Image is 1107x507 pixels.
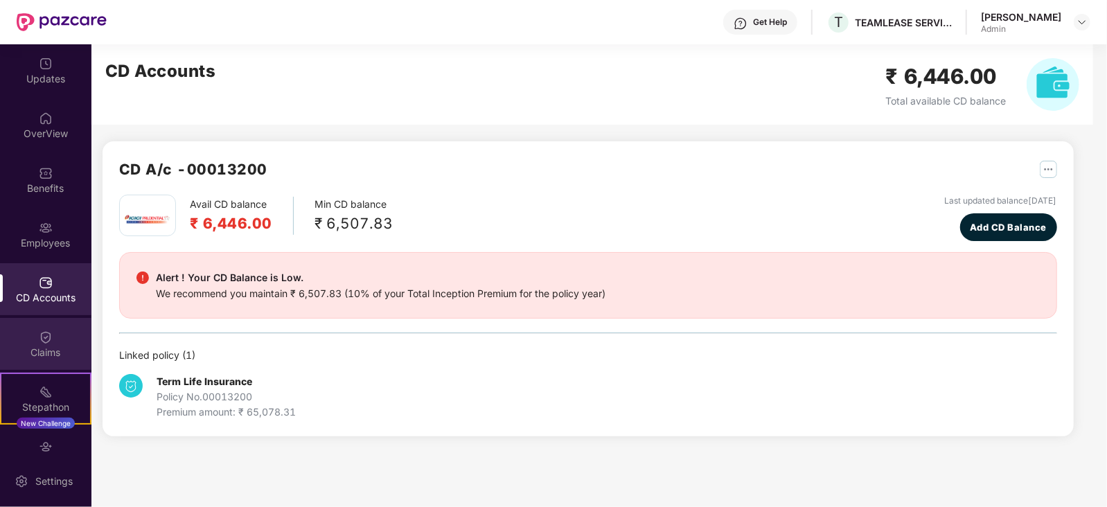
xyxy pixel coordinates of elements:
span: T [834,14,843,30]
img: svg+xml;base64,PHN2ZyB4bWxucz0iaHR0cDovL3d3dy53My5vcmcvMjAwMC9zdmciIHdpZHRoPSIzNCIgaGVpZ2h0PSIzNC... [119,374,143,398]
div: Settings [31,474,77,488]
img: svg+xml;base64,PHN2ZyBpZD0iRW5kb3JzZW1lbnRzIiB4bWxucz0iaHR0cDovL3d3dy53My5vcmcvMjAwMC9zdmciIHdpZH... [39,440,53,454]
div: Premium amount: ₹ 65,078.31 [157,404,296,420]
img: svg+xml;base64,PHN2ZyBpZD0iQ2xhaW0iIHhtbG5zPSJodHRwOi8vd3d3LnczLm9yZy8yMDAwL3N2ZyIgd2lkdGg9IjIwIi... [39,330,53,344]
button: Add CD Balance [960,213,1057,241]
div: Admin [981,24,1061,35]
img: svg+xml;base64,PHN2ZyBpZD0iVXBkYXRlZCIgeG1sbnM9Imh0dHA6Ly93d3cudzMub3JnLzIwMDAvc3ZnIiB3aWR0aD0iMj... [39,57,53,71]
img: svg+xml;base64,PHN2ZyBpZD0iRHJvcGRvd24tMzJ4MzIiIHhtbG5zPSJodHRwOi8vd3d3LnczLm9yZy8yMDAwL3N2ZyIgd2... [1077,17,1088,28]
div: ₹ 6,507.83 [315,212,393,235]
img: svg+xml;base64,PHN2ZyB4bWxucz0iaHR0cDovL3d3dy53My5vcmcvMjAwMC9zdmciIHdpZHRoPSIyMSIgaGVpZ2h0PSIyMC... [39,385,53,399]
div: Stepathon [1,400,90,414]
img: svg+xml;base64,PHN2ZyBpZD0iSG9tZSIgeG1sbnM9Imh0dHA6Ly93d3cudzMub3JnLzIwMDAvc3ZnIiB3aWR0aD0iMjAiIG... [39,112,53,125]
span: Total available CD balance [885,95,1006,107]
div: Policy No. 00013200 [157,389,296,404]
h2: ₹ 6,446.00 [190,212,272,235]
h2: CD Accounts [105,58,216,84]
div: Get Help [753,17,787,28]
div: Min CD balance [315,197,393,235]
div: [PERSON_NAME] [981,10,1061,24]
img: svg+xml;base64,PHN2ZyBpZD0iQ0RfQWNjb3VudHMiIGRhdGEtbmFtZT0iQ0QgQWNjb3VudHMiIHhtbG5zPSJodHRwOi8vd3... [39,276,53,290]
img: svg+xml;base64,PHN2ZyBpZD0iRGFuZ2VyX2FsZXJ0IiBkYXRhLW5hbWU9IkRhbmdlciBhbGVydCIgeG1sbnM9Imh0dHA6Ly... [136,272,149,284]
img: svg+xml;base64,PHN2ZyB4bWxucz0iaHR0cDovL3d3dy53My5vcmcvMjAwMC9zdmciIHdpZHRoPSIyNSIgaGVpZ2h0PSIyNS... [1040,161,1057,178]
img: svg+xml;base64,PHN2ZyBpZD0iSGVscC0zMngzMiIgeG1sbnM9Imh0dHA6Ly93d3cudzMub3JnLzIwMDAvc3ZnIiB3aWR0aD... [734,17,747,30]
div: Alert ! Your CD Balance is Low. [156,269,605,286]
img: svg+xml;base64,PHN2ZyB4bWxucz0iaHR0cDovL3d3dy53My5vcmcvMjAwMC9zdmciIHhtbG5zOnhsaW5rPSJodHRwOi8vd3... [1027,58,1079,111]
img: svg+xml;base64,PHN2ZyBpZD0iQmVuZWZpdHMiIHhtbG5zPSJodHRwOi8vd3d3LnczLm9yZy8yMDAwL3N2ZyIgd2lkdGg9Ij... [39,166,53,180]
b: Term Life Insurance [157,375,252,387]
h2: CD A/c - 00013200 [119,158,267,181]
span: Add CD Balance [970,220,1047,234]
div: Linked policy ( 1 ) [119,348,1057,363]
h2: ₹ 6,446.00 [885,60,1006,93]
div: Avail CD balance [190,197,294,235]
img: iciciprud.png [123,195,172,244]
div: Last updated balance [DATE] [945,195,1057,208]
div: We recommend you maintain ₹ 6,507.83 (10% of your Total Inception Premium for the policy year) [156,286,605,301]
img: New Pazcare Logo [17,13,107,31]
div: TEAMLEASE SERVICES LIMITED [855,16,952,29]
img: svg+xml;base64,PHN2ZyBpZD0iU2V0dGluZy0yMHgyMCIgeG1sbnM9Imh0dHA6Ly93d3cudzMub3JnLzIwMDAvc3ZnIiB3aW... [15,474,28,488]
img: svg+xml;base64,PHN2ZyBpZD0iRW1wbG95ZWVzIiB4bWxucz0iaHR0cDovL3d3dy53My5vcmcvMjAwMC9zdmciIHdpZHRoPS... [39,221,53,235]
div: New Challenge [17,418,75,429]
